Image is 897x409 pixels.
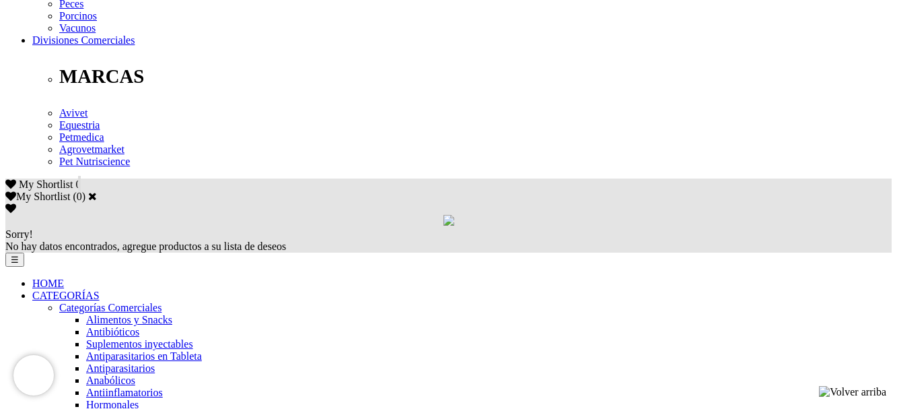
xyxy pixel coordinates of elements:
[86,375,135,386] a: Anabólicos
[59,144,124,155] a: Agrovetmarket
[59,302,162,313] a: Categorías Comerciales
[32,278,64,289] a: HOME
[86,363,155,374] a: Antiparasitarios
[32,290,100,301] a: CATEGORÍAS
[59,107,87,119] a: Avivet
[86,350,202,362] a: Antiparasitarios en Tableta
[59,156,130,167] a: Pet Nutriscience
[59,119,100,131] a: Equestria
[5,228,892,253] div: No hay datos encontrados, agregue productos a su lista de deseos
[5,228,33,240] span: Sorry!
[59,131,104,143] a: Petmedica
[59,22,96,34] a: Vacunos
[32,34,135,46] a: Divisiones Comerciales
[75,179,81,190] span: 0
[86,314,172,325] a: Alimentos y Snacks
[77,191,82,202] label: 0
[5,191,70,202] label: My Shortlist
[86,387,163,398] a: Antiinflamatorios
[19,179,73,190] span: My Shortlist
[59,10,97,22] a: Porcinos
[73,191,85,202] span: ( )
[88,191,97,201] a: Cerrar
[5,253,24,267] button: ☰
[59,65,892,88] p: MARCAS
[819,386,886,398] img: Volver arriba
[86,326,139,338] a: Antibióticos
[443,215,454,226] img: loading.gif
[86,338,193,350] a: Suplementos inyectables
[13,355,54,396] iframe: Brevo live chat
